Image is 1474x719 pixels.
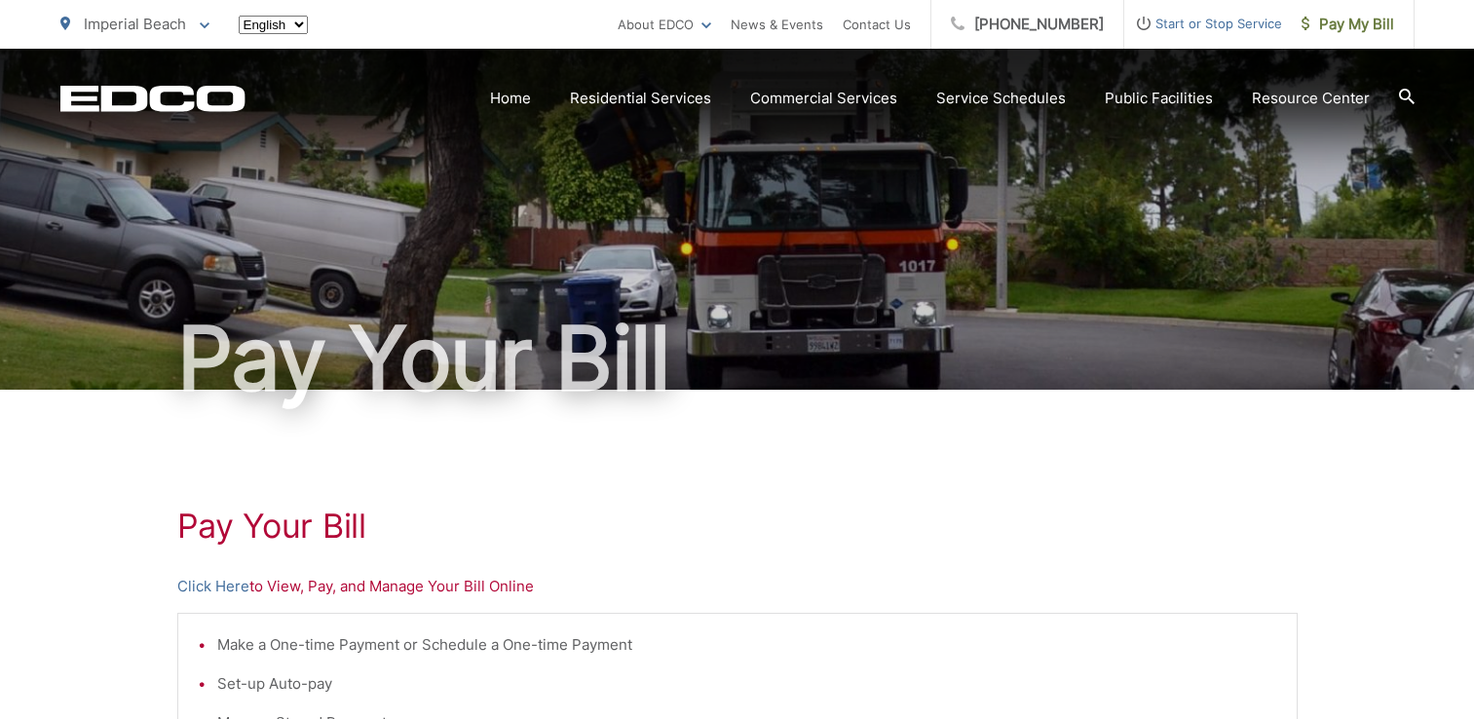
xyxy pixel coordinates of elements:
a: Click Here [177,575,249,598]
select: Select a language [239,16,308,34]
a: Service Schedules [936,87,1066,110]
h1: Pay Your Bill [60,310,1415,407]
span: Imperial Beach [84,15,186,33]
a: Contact Us [843,13,911,36]
h1: Pay Your Bill [177,507,1298,546]
p: to View, Pay, and Manage Your Bill Online [177,575,1298,598]
li: Set-up Auto-pay [217,672,1277,696]
a: Commercial Services [750,87,897,110]
a: Residential Services [570,87,711,110]
a: About EDCO [618,13,711,36]
li: Make a One-time Payment or Schedule a One-time Payment [217,633,1277,657]
a: EDCD logo. Return to the homepage. [60,85,246,112]
a: Public Facilities [1105,87,1213,110]
span: Pay My Bill [1302,13,1394,36]
a: Resource Center [1252,87,1370,110]
a: News & Events [731,13,823,36]
a: Home [490,87,531,110]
